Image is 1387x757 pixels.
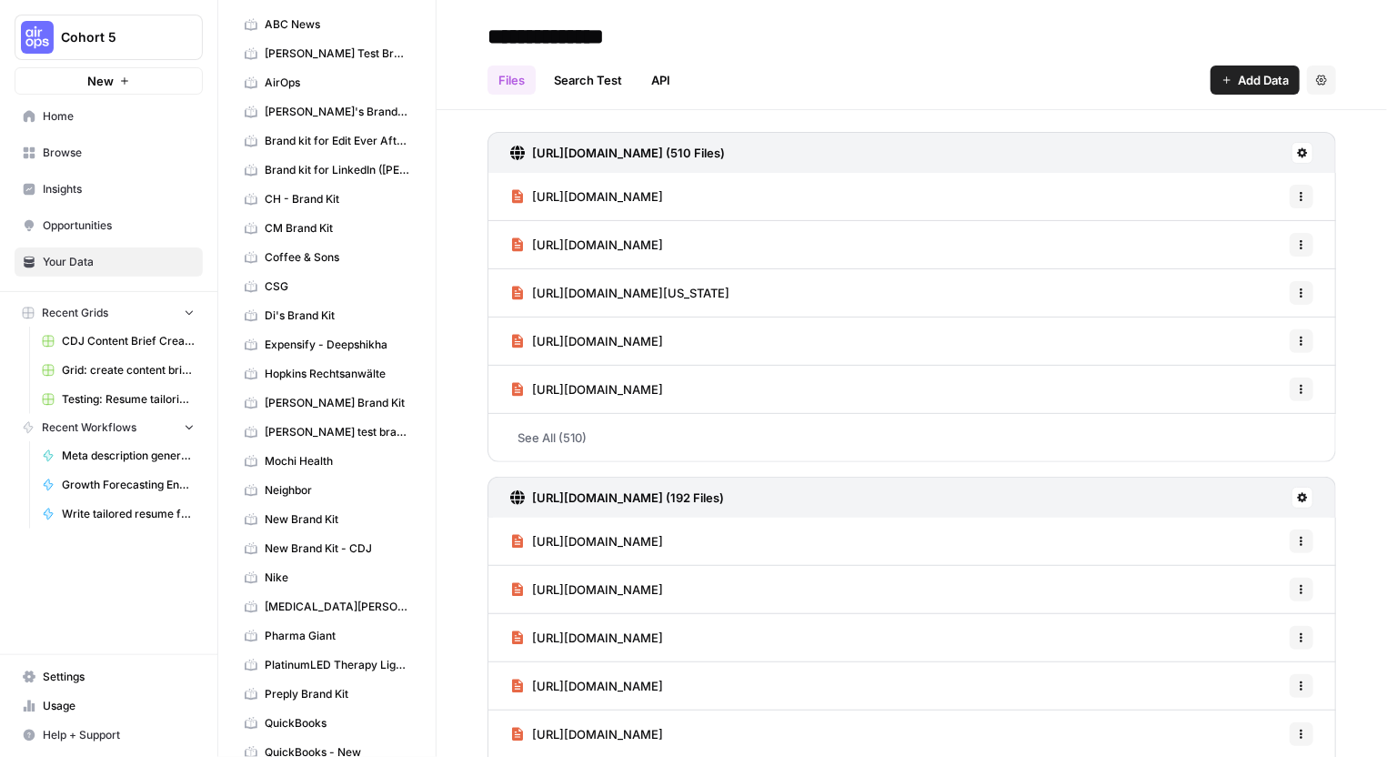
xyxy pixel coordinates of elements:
[487,414,1336,461] a: See All (510)
[510,518,663,565] a: [URL][DOMAIN_NAME]
[236,651,417,680] a: PlatinumLED Therapy Lights
[43,181,195,197] span: Insights
[265,45,409,62] span: [PERSON_NAME] Test Brand Kit
[15,299,203,327] button: Recent Grids
[15,721,203,750] button: Help + Support
[532,380,663,399] span: [URL][DOMAIN_NAME]
[265,366,409,382] span: Hopkins Rechtsanwälte
[236,243,417,272] a: Coffee & Sons
[532,580,663,599] span: [URL][DOMAIN_NAME]
[15,15,203,60] button: Workspace: Cohort 5
[34,441,203,470] a: Meta description generator ([PERSON_NAME])
[15,67,203,95] button: New
[62,391,195,408] span: Testing: Resume tailoring workflow
[265,75,409,91] span: AirOps
[62,362,195,378] span: Grid: create content brief from keyword
[1211,66,1300,95] button: Add Data
[236,330,417,359] a: Expensify - Deepshikha
[43,145,195,161] span: Browse
[236,39,417,68] a: [PERSON_NAME] Test Brand Kit
[532,725,663,743] span: [URL][DOMAIN_NAME]
[61,28,171,46] span: Cohort 5
[1238,71,1289,89] span: Add Data
[62,333,195,349] span: CDJ Content Brief Creation Grid
[640,66,681,95] a: API
[236,709,417,738] a: QuickBooks
[265,308,409,324] span: Di's Brand Kit
[15,691,203,721] a: Usage
[510,662,663,710] a: [URL][DOMAIN_NAME]
[15,662,203,691] a: Settings
[236,10,417,39] a: ABC News
[43,669,195,685] span: Settings
[62,477,195,493] span: Growth Forecasting Engine
[510,318,663,365] a: [URL][DOMAIN_NAME]
[236,476,417,505] a: Neighbor
[265,395,409,411] span: [PERSON_NAME] Brand Kit
[265,540,409,557] span: New Brand Kit - CDJ
[15,138,203,167] a: Browse
[532,144,725,162] h3: [URL][DOMAIN_NAME] (510 Files)
[532,332,663,350] span: [URL][DOMAIN_NAME]
[532,629,663,647] span: [URL][DOMAIN_NAME]
[236,68,417,97] a: AirOps
[15,102,203,131] a: Home
[236,505,417,534] a: New Brand Kit
[236,156,417,185] a: Brand kit for LinkedIn ([PERSON_NAME])
[265,278,409,295] span: CSG
[236,389,417,418] a: [PERSON_NAME] Brand Kit
[265,337,409,353] span: Expensify - Deepshikha
[532,236,663,254] span: [URL][DOMAIN_NAME]
[265,686,409,702] span: Preply Brand Kit
[43,698,195,714] span: Usage
[34,470,203,500] a: Growth Forecasting Engine
[510,221,663,268] a: [URL][DOMAIN_NAME]
[236,359,417,389] a: Hopkins Rechtsanwälte
[87,72,114,90] span: New
[265,424,409,440] span: [PERSON_NAME] test brand kit
[265,599,409,615] span: [MEDICAL_DATA][PERSON_NAME]
[265,657,409,673] span: PlatinumLED Therapy Lights
[510,366,663,413] a: [URL][DOMAIN_NAME]
[15,175,203,204] a: Insights
[532,187,663,206] span: [URL][DOMAIN_NAME]
[42,419,136,436] span: Recent Workflows
[265,249,409,266] span: Coffee & Sons
[265,16,409,33] span: ABC News
[510,478,724,518] a: [URL][DOMAIN_NAME] (192 Files)
[236,621,417,651] a: Pharma Giant
[265,570,409,586] span: Nike
[265,220,409,237] span: CM Brand Kit
[42,305,108,321] span: Recent Grids
[236,214,417,243] a: CM Brand Kit
[510,614,663,661] a: [URL][DOMAIN_NAME]
[265,133,409,149] span: Brand kit for Edit Ever After ([PERSON_NAME])
[236,534,417,563] a: New Brand Kit - CDJ
[532,677,663,695] span: [URL][DOMAIN_NAME]
[265,162,409,178] span: Brand kit for LinkedIn ([PERSON_NAME])
[265,715,409,732] span: QuickBooks
[265,511,409,528] span: New Brand Kit
[265,104,409,120] span: [PERSON_NAME]'s Brand Kit
[265,482,409,499] span: Neighbor
[510,133,725,173] a: [URL][DOMAIN_NAME] (510 Files)
[532,532,663,550] span: [URL][DOMAIN_NAME]
[236,301,417,330] a: Di's Brand Kit
[34,356,203,385] a: Grid: create content brief from keyword
[43,108,195,125] span: Home
[43,727,195,743] span: Help + Support
[236,592,417,621] a: [MEDICAL_DATA][PERSON_NAME]
[15,414,203,441] button: Recent Workflows
[487,66,536,95] a: Files
[236,680,417,709] a: Preply Brand Kit
[236,418,417,447] a: [PERSON_NAME] test brand kit
[34,327,203,356] a: CDJ Content Brief Creation Grid
[532,489,724,507] h3: [URL][DOMAIN_NAME] (192 Files)
[265,191,409,207] span: CH - Brand Kit
[43,254,195,270] span: Your Data
[265,628,409,644] span: Pharma Giant
[34,500,203,529] a: Write tailored resume from job description – Built by [PERSON_NAME] ([PERSON_NAME]) [PERSON_NAME]
[543,66,633,95] a: Search Test
[62,506,195,522] span: Write tailored resume from job description – Built by [PERSON_NAME] ([PERSON_NAME]) [PERSON_NAME]
[532,284,729,302] span: [URL][DOMAIN_NAME][US_STATE]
